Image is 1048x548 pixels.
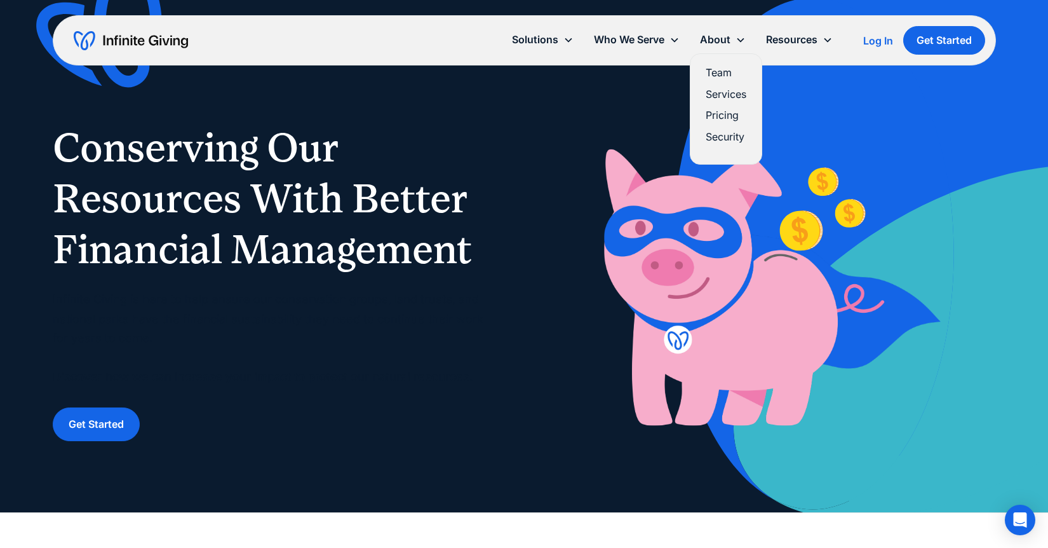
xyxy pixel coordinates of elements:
[690,53,762,165] nav: About
[690,26,756,53] div: About
[584,26,690,53] div: Who We Serve
[74,31,188,51] a: home
[53,122,499,275] h1: Conserving Our Resources With Better Financial Management
[706,64,746,81] a: Team
[512,31,558,48] div: Solutions
[903,26,985,55] a: Get Started
[502,26,584,53] div: Solutions
[756,26,843,53] div: Resources
[706,128,746,146] a: Security
[706,107,746,124] a: Pricing
[53,408,140,441] a: Get Started
[863,36,893,46] div: Log In
[53,370,473,383] strong: Discover how we can increase your impact to protect our natural resources.
[700,31,730,48] div: About
[706,86,746,103] a: Services
[1005,505,1035,535] div: Open Intercom Messenger
[594,31,664,48] div: Who We Serve
[53,290,499,387] p: Infinite Giving is here to help ensure our conservation groups, land trusts, and national parks h...
[766,31,817,48] div: Resources
[863,33,893,48] a: Log In
[554,131,990,432] img: nonprofit donation platform for faith-based organizations and ministries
